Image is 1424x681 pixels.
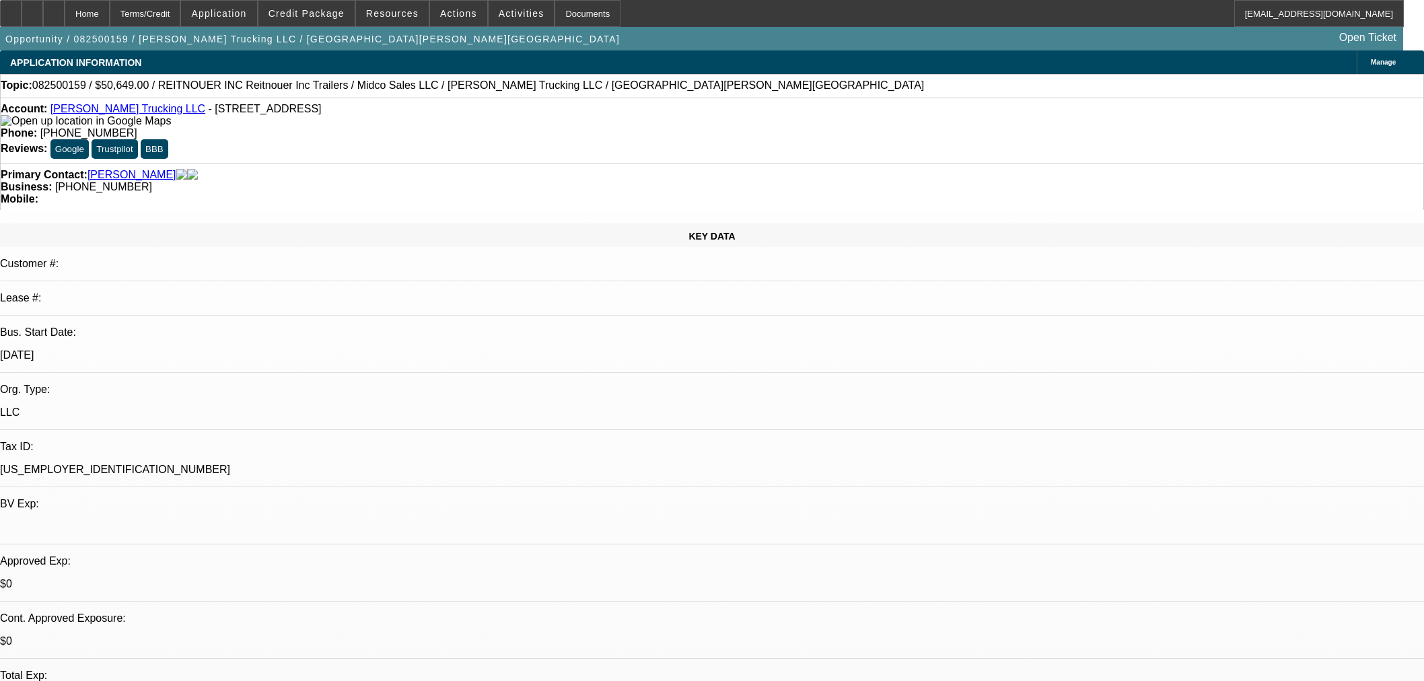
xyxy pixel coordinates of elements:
button: Activities [489,1,555,26]
span: [PHONE_NUMBER] [55,181,152,192]
img: Open up location in Google Maps [1,115,171,127]
button: Trustpilot [92,139,137,159]
span: Manage [1371,59,1396,66]
span: Activities [499,8,544,19]
button: Application [181,1,256,26]
img: linkedin-icon.png [187,169,198,181]
span: [PHONE_NUMBER] [40,127,137,139]
strong: Account: [1,103,47,114]
a: View Google Maps [1,115,171,127]
button: Google [50,139,89,159]
span: Actions [440,8,477,19]
span: Opportunity / 082500159 / [PERSON_NAME] Trucking LLC / [GEOGRAPHIC_DATA][PERSON_NAME][GEOGRAPHIC_... [5,34,620,44]
span: Application [191,8,246,19]
button: Resources [356,1,429,26]
button: BBB [141,139,168,159]
strong: Reviews: [1,143,47,154]
span: 082500159 / $50,649.00 / REITNOUER INC Reitnouer Inc Trailers / Midco Sales LLC / [PERSON_NAME] T... [32,79,925,92]
strong: Topic: [1,79,32,92]
span: Resources [366,8,419,19]
button: Credit Package [258,1,355,26]
a: Open Ticket [1334,26,1402,49]
strong: Mobile: [1,193,38,205]
span: Credit Package [269,8,345,19]
strong: Business: [1,181,52,192]
strong: Phone: [1,127,37,139]
span: - [STREET_ADDRESS] [209,103,322,114]
button: Actions [430,1,487,26]
span: APPLICATION INFORMATION [10,57,141,68]
a: [PERSON_NAME] Trucking LLC [50,103,205,114]
strong: Primary Contact: [1,169,87,181]
a: [PERSON_NAME] [87,169,176,181]
img: facebook-icon.png [176,169,187,181]
span: KEY DATA [688,231,735,242]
